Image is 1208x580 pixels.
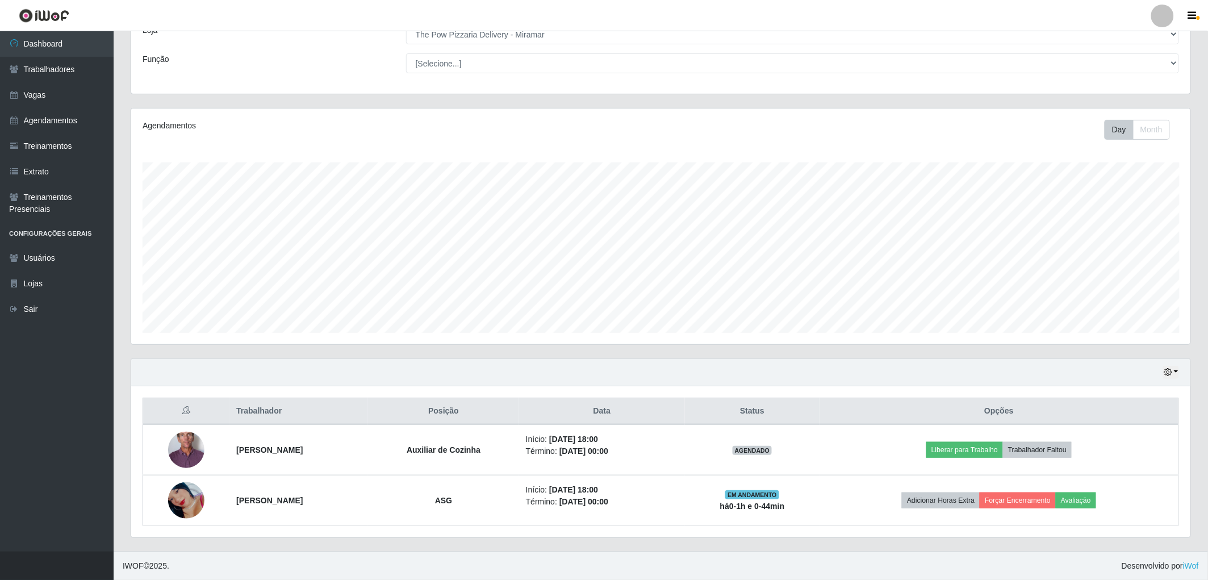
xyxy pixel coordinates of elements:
[1133,120,1170,140] button: Month
[902,493,980,508] button: Adicionar Horas Extra
[526,496,678,508] li: Término:
[720,502,785,511] strong: há 0-1 h e 0-44 min
[820,398,1178,425] th: Opções
[549,435,598,444] time: [DATE] 18:00
[435,496,452,505] strong: ASG
[685,398,820,425] th: Status
[168,412,204,487] img: 1712337969187.jpeg
[229,398,368,425] th: Trabalhador
[123,561,144,570] span: IWOF
[559,447,608,456] time: [DATE] 00:00
[526,445,678,457] li: Término:
[559,497,608,506] time: [DATE] 00:00
[236,496,303,505] strong: [PERSON_NAME]
[1105,120,1170,140] div: First group
[143,120,565,132] div: Agendamentos
[725,490,779,499] span: EM ANDAMENTO
[1122,560,1199,572] span: Desenvolvido por
[19,9,69,23] img: CoreUI Logo
[1183,561,1199,570] a: iWof
[1105,120,1179,140] div: Toolbar with button groups
[368,398,519,425] th: Posição
[1056,493,1096,508] button: Avaliação
[407,445,480,454] strong: Auxiliar de Cozinha
[926,442,1003,458] button: Liberar para Trabalho
[526,433,678,445] li: Início:
[733,446,772,455] span: AGENDADO
[549,485,598,494] time: [DATE] 18:00
[519,398,685,425] th: Data
[526,484,678,496] li: Início:
[236,445,303,454] strong: [PERSON_NAME]
[143,53,169,65] label: Função
[1003,442,1072,458] button: Trabalhador Faltou
[1105,120,1134,140] button: Day
[980,493,1056,508] button: Forçar Encerramento
[168,471,204,530] img: 1695935339608.jpeg
[123,560,169,572] span: © 2025 .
